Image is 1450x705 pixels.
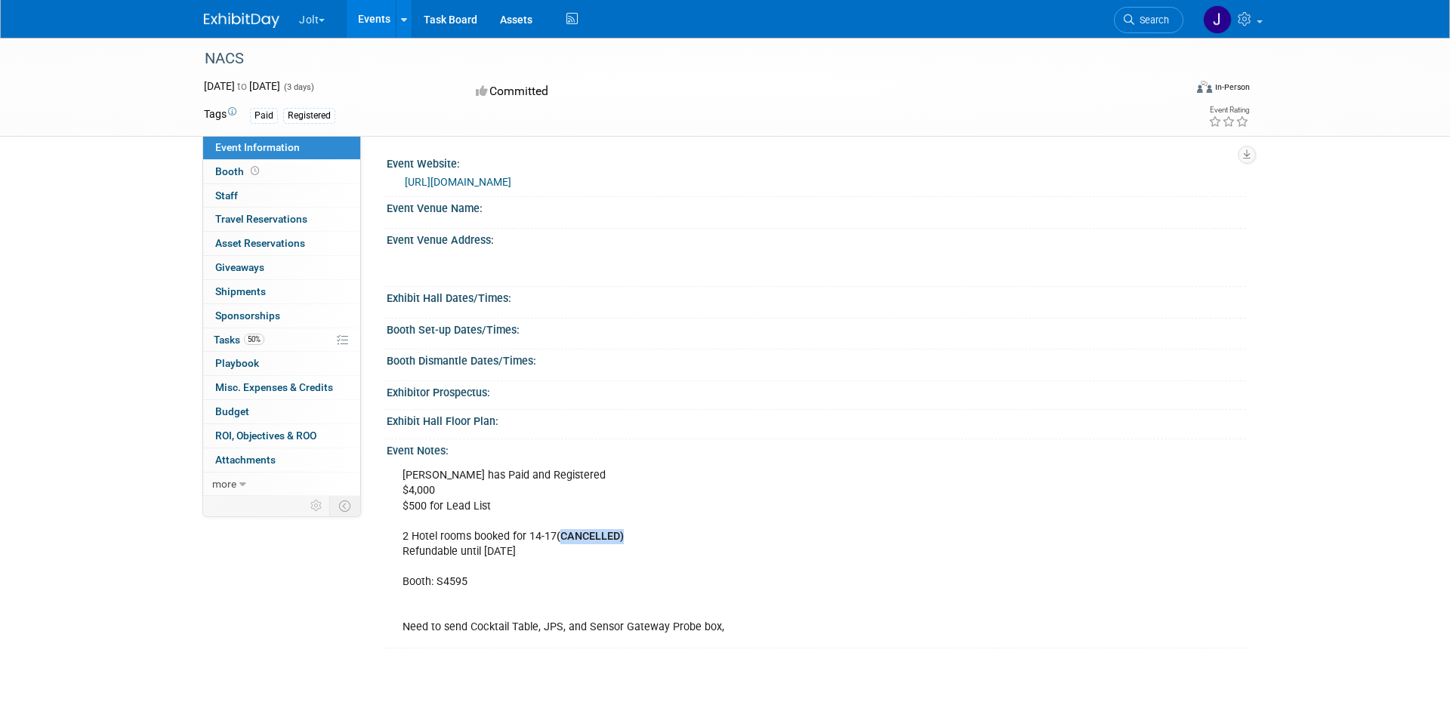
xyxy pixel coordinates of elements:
span: more [212,478,236,490]
a: Staff [203,184,360,208]
a: Tasks50% [203,328,360,352]
span: Tasks [214,334,264,346]
span: ROI, Objectives & ROO [215,429,316,442]
div: [PERSON_NAME] has Paid and Registered $4,000 $500 for Lead List 2 Hotel rooms booked for 14-17 Re... [392,460,1078,642]
div: Event Venue Address: [387,229,1246,248]
span: Attachments [215,454,276,466]
div: Event Website: [387,152,1246,171]
a: Budget [203,400,360,423]
div: Event Venue Name: [387,197,1246,216]
span: [DATE] [DATE] [204,80,280,92]
span: Travel Reservations [215,213,307,225]
div: Exhibitor Prospectus: [387,381,1246,400]
div: Committed [471,79,805,105]
a: Search [1114,7,1183,33]
a: more [203,473,360,496]
div: Event Rating [1208,106,1249,114]
div: Event Format [1094,79,1250,101]
img: ExhibitDay [204,13,279,28]
span: Asset Reservations [215,237,305,249]
span: Booth [215,165,262,177]
div: In-Person [1214,82,1250,93]
a: Attachments [203,448,360,472]
span: (3 days) [282,82,314,92]
a: Sponsorships [203,304,360,328]
div: Paid [250,108,278,124]
div: Booth Dismantle Dates/Times: [387,349,1246,368]
span: Giveaways [215,261,264,273]
a: Event Information [203,136,360,159]
span: Booth not reserved yet [248,165,262,177]
a: Travel Reservations [203,208,360,231]
a: Booth [203,160,360,183]
b: (CANCELLED) [557,530,624,543]
div: Exhibit Hall Dates/Times: [387,287,1246,306]
span: Sponsorships [215,309,280,322]
span: Misc. Expenses & Credits [215,381,333,393]
div: Registered [283,108,335,124]
span: Playbook [215,357,259,369]
a: Shipments [203,280,360,303]
div: Event Notes: [387,439,1246,458]
div: NACS [199,45,1161,72]
div: Exhibit Hall Floor Plan: [387,410,1246,429]
a: Misc. Expenses & Credits [203,376,360,399]
a: Giveaways [203,256,360,279]
span: 50% [244,334,264,345]
span: Search [1134,14,1169,26]
a: Asset Reservations [203,232,360,255]
img: Jeshua Anderson [1203,5,1232,34]
a: ROI, Objectives & ROO [203,424,360,448]
a: Playbook [203,352,360,375]
a: [URL][DOMAIN_NAME] [405,176,511,188]
img: Format-Inperson.png [1197,81,1212,93]
td: Personalize Event Tab Strip [304,496,330,516]
span: Budget [215,405,249,417]
span: to [235,80,249,92]
span: Shipments [215,285,266,297]
td: Tags [204,106,236,124]
td: Toggle Event Tabs [330,496,361,516]
span: Staff [215,189,238,202]
div: Booth Set-up Dates/Times: [387,319,1246,337]
span: Event Information [215,141,300,153]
